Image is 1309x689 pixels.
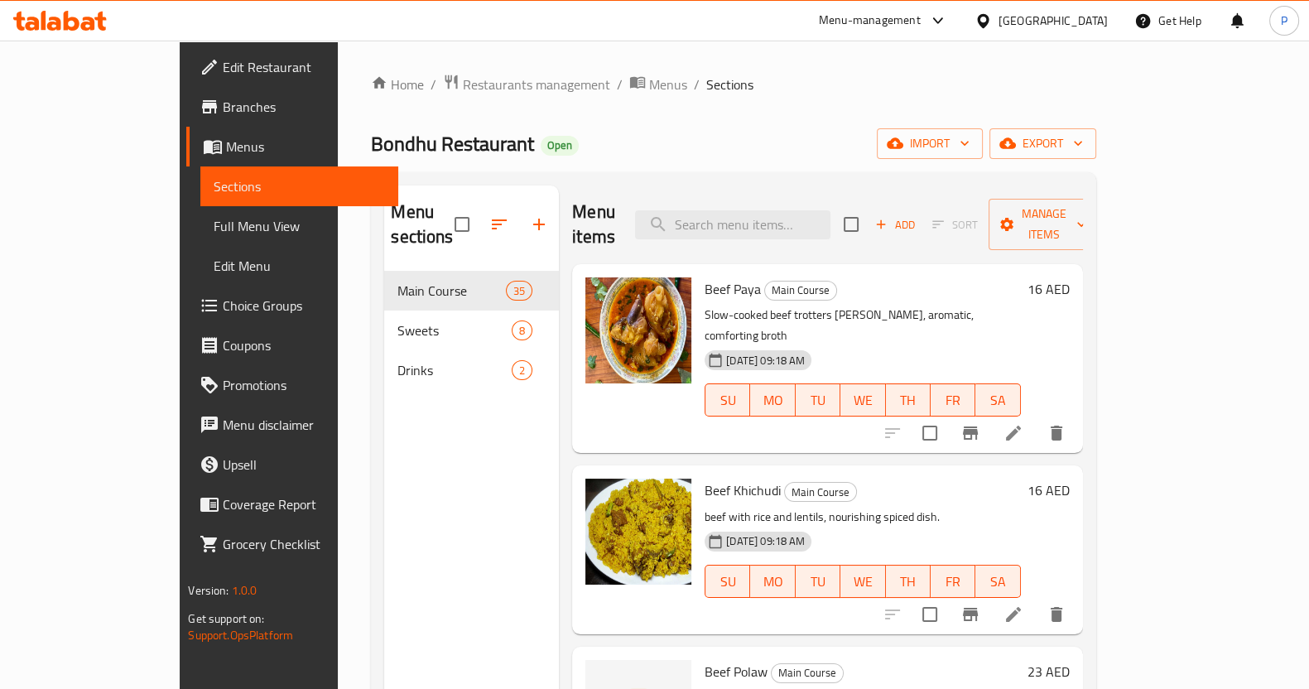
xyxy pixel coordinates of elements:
button: Add [869,212,922,238]
button: Manage items [989,199,1100,250]
span: Add item [869,212,922,238]
button: SU [705,565,750,598]
button: SA [975,383,1020,417]
span: Menus [649,75,687,94]
li: / [431,75,436,94]
a: Coupons [186,325,398,365]
button: MO [750,383,795,417]
span: Edit Menu [214,256,385,276]
li: / [694,75,700,94]
span: Grocery Checklist [223,534,385,554]
p: Slow-cooked beef trotters [PERSON_NAME], aromatic, comforting broth [705,305,1020,346]
span: Coupons [223,335,385,355]
span: Restaurants management [463,75,610,94]
span: SA [982,388,1013,412]
input: search [635,210,830,239]
span: Main Course [765,281,836,300]
nav: Menu sections [384,264,559,397]
a: Restaurants management [443,74,610,95]
span: SU [712,570,744,594]
span: Main Course [785,483,856,502]
div: Sweets [397,320,512,340]
a: Full Menu View [200,206,398,246]
span: Upsell [223,455,385,475]
span: TU [802,388,834,412]
span: WE [847,388,878,412]
button: TH [886,383,931,417]
span: Select to update [912,416,947,450]
span: SU [712,388,744,412]
div: Main Course35 [384,271,559,311]
span: Beef Khichudi [705,478,781,503]
button: WE [840,565,885,598]
div: Main Course [764,281,837,301]
div: items [512,360,532,380]
a: Menu disclaimer [186,405,398,445]
a: Edit Menu [200,246,398,286]
span: P [1281,12,1287,30]
span: Sort sections [479,205,519,244]
span: Select section first [922,212,989,238]
span: Get support on: [188,608,264,629]
button: delete [1037,413,1076,453]
a: Menus [629,74,687,95]
a: Promotions [186,365,398,405]
a: Edit menu item [1003,605,1023,624]
h6: 16 AED [1027,277,1070,301]
div: Main Course [784,482,857,502]
span: Sections [706,75,753,94]
div: Drinks2 [384,350,559,390]
span: 2 [513,363,532,378]
span: Promotions [223,375,385,395]
h2: Menu sections [391,200,455,249]
span: Add [873,215,917,234]
a: Upsell [186,445,398,484]
img: Beef Khichudi [585,479,691,585]
button: MO [750,565,795,598]
span: Edit Restaurant [223,57,385,77]
span: Choice Groups [223,296,385,316]
span: Beef Paya [705,277,761,301]
span: Coverage Report [223,494,385,514]
button: export [989,128,1096,159]
span: Beef Polaw [705,659,768,684]
span: Manage items [1002,204,1086,245]
span: Sections [214,176,385,196]
span: Open [541,138,579,152]
button: Branch-specific-item [950,595,990,634]
span: 35 [507,283,532,299]
a: Branches [186,87,398,127]
span: Full Menu View [214,216,385,236]
span: FR [937,570,969,594]
button: delete [1037,595,1076,634]
h2: Menu items [572,200,615,249]
div: [GEOGRAPHIC_DATA] [999,12,1108,30]
a: Edit menu item [1003,423,1023,443]
p: beef with rice and lentils, nourishing spiced dish. [705,507,1020,528]
h6: 23 AED [1027,660,1070,683]
button: TU [796,565,840,598]
div: Main Course [771,663,844,683]
div: Drinks [397,360,512,380]
span: Select section [834,207,869,242]
a: Support.OpsPlatform [188,624,293,646]
div: Open [541,136,579,156]
img: Beef Paya [585,277,691,383]
a: Coverage Report [186,484,398,524]
span: [DATE] 09:18 AM [719,353,811,369]
span: Main Course [397,281,506,301]
button: WE [840,383,885,417]
a: Edit Restaurant [186,47,398,87]
div: Sweets8 [384,311,559,350]
span: 1.0.0 [232,580,257,601]
button: SU [705,383,750,417]
button: SA [975,565,1020,598]
button: TU [796,383,840,417]
div: items [512,320,532,340]
button: TH [886,565,931,598]
span: WE [847,570,878,594]
a: Menus [186,127,398,166]
button: import [877,128,983,159]
span: [DATE] 09:18 AM [719,533,811,549]
span: Menu disclaimer [223,415,385,435]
